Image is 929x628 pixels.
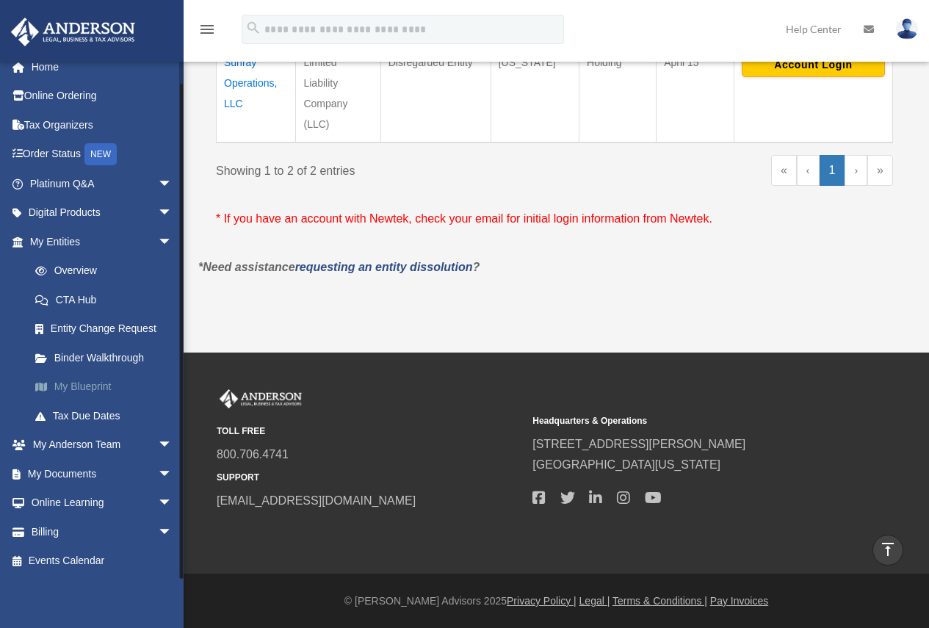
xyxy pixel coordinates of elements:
[217,424,522,439] small: TOLL FREE
[198,26,216,38] a: menu
[21,314,195,344] a: Entity Change Request
[10,227,195,256] a: My Entitiesarrow_drop_down
[10,546,195,576] a: Events Calendar
[872,535,903,566] a: vertical_align_top
[10,517,195,546] a: Billingarrow_drop_down
[216,155,543,181] div: Showing 1 to 2 of 2 entries
[7,18,140,46] img: Anderson Advisors Platinum Portal
[84,143,117,165] div: NEW
[158,169,187,199] span: arrow_drop_down
[797,155,820,186] a: Previous
[158,459,187,489] span: arrow_drop_down
[710,595,768,607] a: Pay Invoices
[21,401,195,430] a: Tax Due Dates
[820,155,845,186] a: 1
[491,44,579,142] td: [US_STATE]
[21,256,187,286] a: Overview
[217,470,522,486] small: SUPPORT
[158,488,187,519] span: arrow_drop_down
[867,155,893,186] a: Last
[10,430,195,460] a: My Anderson Teamarrow_drop_down
[532,438,745,450] a: [STREET_ADDRESS][PERSON_NAME]
[217,494,416,507] a: [EMAIL_ADDRESS][DOMAIN_NAME]
[10,169,195,198] a: Platinum Q&Aarrow_drop_down
[10,110,195,140] a: Tax Organizers
[612,595,707,607] a: Terms & Conditions |
[158,227,187,257] span: arrow_drop_down
[579,595,610,607] a: Legal |
[21,285,195,314] a: CTA Hub
[896,18,918,40] img: User Pic
[10,459,195,488] a: My Documentsarrow_drop_down
[742,57,885,69] a: Account Login
[217,448,289,461] a: 800.706.4741
[217,389,305,408] img: Anderson Advisors Platinum Portal
[10,198,195,228] a: Digital Productsarrow_drop_down
[380,44,491,142] td: Disregarded Entity
[217,44,296,142] td: Sunray Operations, LLC
[532,458,720,471] a: [GEOGRAPHIC_DATA][US_STATE]
[198,261,480,273] em: *Need assistance ?
[771,155,797,186] a: First
[507,595,576,607] a: Privacy Policy |
[579,44,657,142] td: Holding
[296,44,380,142] td: Limited Liability Company (LLC)
[10,82,195,111] a: Online Ordering
[184,592,929,610] div: © [PERSON_NAME] Advisors 2025
[295,261,473,273] a: requesting an entity dissolution
[21,343,195,372] a: Binder Walkthrough
[657,44,734,142] td: April 15
[21,372,195,402] a: My Blueprint
[10,488,195,518] a: Online Learningarrow_drop_down
[845,155,867,186] a: Next
[158,430,187,461] span: arrow_drop_down
[245,20,261,36] i: search
[198,21,216,38] i: menu
[742,52,885,77] button: Account Login
[10,52,195,82] a: Home
[158,517,187,547] span: arrow_drop_down
[879,541,897,558] i: vertical_align_top
[10,140,195,170] a: Order StatusNEW
[158,198,187,228] span: arrow_drop_down
[216,209,893,229] p: * If you have an account with Newtek, check your email for initial login information from Newtek.
[532,414,838,429] small: Headquarters & Operations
